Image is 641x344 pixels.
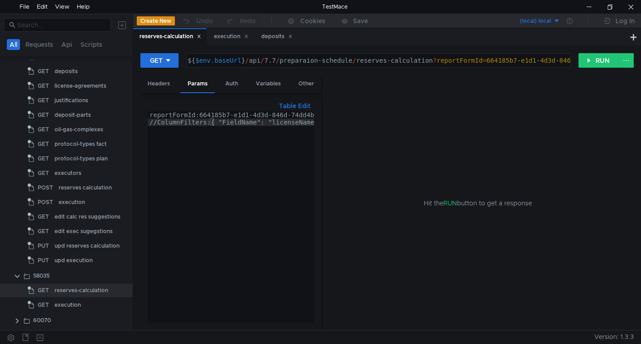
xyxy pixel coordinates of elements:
span: GET [38,224,49,238]
span: RUN [443,199,457,207]
div: reserves-calculation [139,32,201,41]
div: Save [353,18,368,24]
div: deposits [55,65,78,78]
div: Redo [240,15,256,26]
span: Version: 1.3.3 [594,330,634,344]
div: (local) local [520,17,551,25]
button: Redo [219,14,262,28]
div: Other [291,75,321,92]
div: oil-gas-complexes [55,123,103,136]
button: Scripts [78,39,105,50]
span: GET [38,210,49,224]
button: Create New [137,16,175,25]
div: upd reserves calculation [55,239,119,253]
div: Undo [196,15,213,26]
button: Requests [23,39,56,50]
div: edit exec sugegstions [55,224,113,238]
div: justifications [55,94,88,107]
div: protocol-types fact [55,137,107,151]
span: GET [38,166,49,180]
div: Params [180,75,215,93]
span: PUT [38,254,49,267]
div: deposit-parts [55,108,91,122]
span: PUT [38,239,49,253]
button: Table Edit [275,100,314,111]
span: GET [38,137,49,151]
div: upd execution [55,254,93,267]
div: license-agreements [55,79,106,93]
div: execution [59,195,85,209]
div: Auth [218,75,245,92]
div: execution [55,298,81,312]
span: GET [38,123,49,136]
span: POST [38,195,53,209]
div: Log In [616,15,635,26]
span: GET [38,152,49,165]
button: Api [59,39,75,50]
div: reserves-calculation [55,284,108,297]
button: All [7,39,20,50]
div: protocol-types plan [55,152,108,165]
div: GET [150,55,163,65]
button: (local) local [497,14,560,28]
div: Variables [248,75,288,92]
span: POST [38,181,53,194]
div: deposits [261,32,293,41]
input: Search... [17,20,105,30]
span: Hit the button to get a response [424,198,532,208]
span: GET [38,298,49,312]
div: 58035 [33,269,50,283]
button: GET [140,53,179,68]
div: executors [55,166,81,180]
span: GET [38,284,49,297]
div: Cookies [300,15,325,26]
span: GET [38,94,49,107]
div: reserves calculation [59,181,112,194]
button: Undo [175,14,219,28]
button: RUN [578,53,619,68]
div: Headers [140,75,177,92]
span: GET [38,65,49,78]
span: GET [38,79,49,93]
div: execution [214,32,248,41]
div: edit calc res suggestions [55,210,120,224]
span: GET [38,108,49,122]
div: 60070 [33,314,51,327]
